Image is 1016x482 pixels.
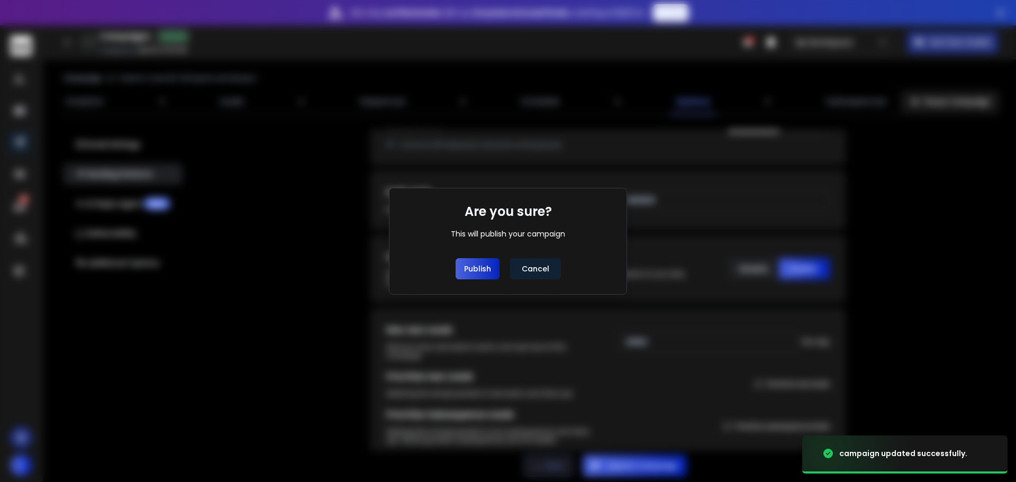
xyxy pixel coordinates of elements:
[839,448,967,459] div: campaign updated successfully.
[451,229,565,239] div: This will publish your campaign
[465,203,552,220] h1: Are you sure?
[456,258,500,279] button: Publish
[510,258,561,279] button: Cancel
